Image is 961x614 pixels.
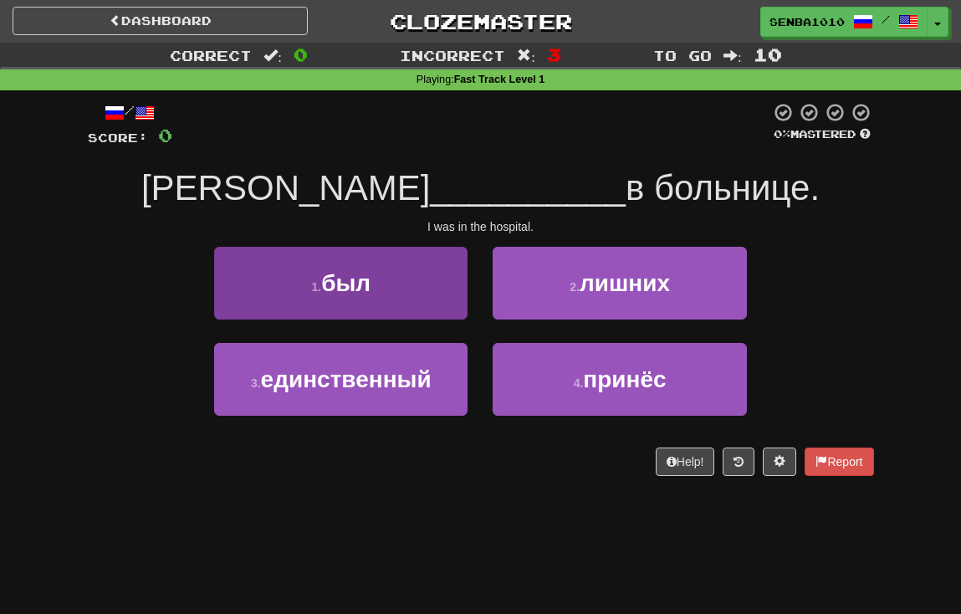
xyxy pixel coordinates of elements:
[88,130,148,145] span: Score:
[723,448,754,476] button: Round history (alt+y)
[626,168,820,207] span: в больнице.
[774,127,790,141] span: 0 %
[754,44,782,64] span: 10
[770,127,874,142] div: Mastered
[760,7,928,37] a: Senba1010 /
[583,366,666,392] span: принёс
[493,247,746,320] button: 2.лишних
[653,47,712,64] span: To go
[88,102,172,123] div: /
[547,44,561,64] span: 3
[769,14,845,29] span: Senba1010
[261,366,432,392] span: единственный
[400,47,505,64] span: Incorrect
[882,13,890,25] span: /
[294,44,308,64] span: 0
[333,7,628,36] a: Clozemaster
[321,270,371,296] span: был
[574,376,584,390] small: 4 .
[263,49,282,63] span: :
[493,343,746,416] button: 4.принёс
[170,47,252,64] span: Correct
[214,343,468,416] button: 3.единственный
[517,49,535,63] span: :
[570,280,580,294] small: 2 .
[141,168,430,207] span: [PERSON_NAME]
[88,218,874,235] div: I was in the hospital.
[251,376,261,390] small: 3 .
[656,448,715,476] button: Help!
[430,168,626,207] span: __________
[13,7,308,35] a: Dashboard
[311,280,321,294] small: 1 .
[723,49,742,63] span: :
[158,125,172,146] span: 0
[214,247,468,320] button: 1.был
[580,270,670,296] span: лишних
[805,448,873,476] button: Report
[454,74,545,85] strong: Fast Track Level 1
